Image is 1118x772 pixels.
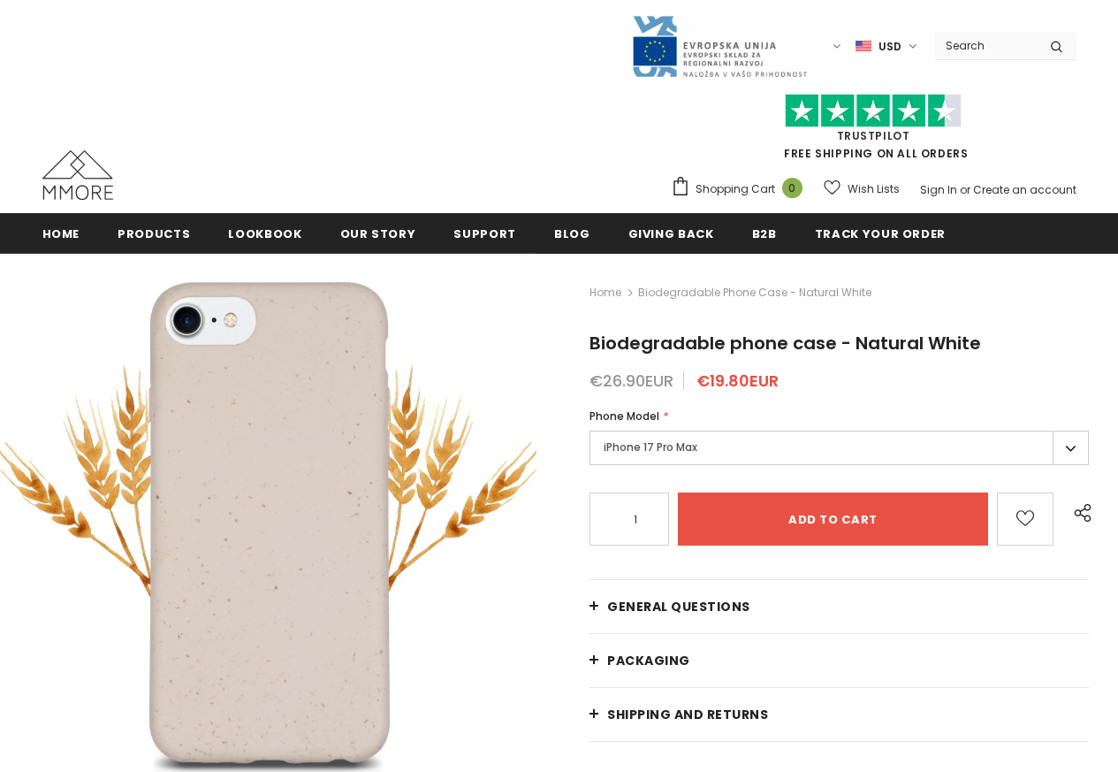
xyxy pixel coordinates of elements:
[453,225,516,242] span: support
[118,225,190,242] span: Products
[815,225,946,242] span: Track your order
[589,370,673,392] span: €26.90EUR
[631,38,808,53] a: Javni Razpis
[228,213,301,253] a: Lookbook
[607,598,750,615] span: General Questions
[638,282,871,303] span: Biodegradable phone case - Natural White
[340,225,416,242] span: Our Story
[696,180,775,198] span: Shopping Cart
[453,213,516,253] a: support
[920,182,957,197] a: Sign In
[785,94,962,128] img: Trust Pilot Stars
[42,213,80,253] a: Home
[607,652,690,669] span: PACKAGING
[554,225,590,242] span: Blog
[815,213,946,253] a: Track your order
[628,225,714,242] span: Giving back
[752,225,777,242] span: B2B
[678,493,988,546] input: Add to cart
[837,128,910,143] a: Trustpilot
[118,213,190,253] a: Products
[607,706,768,723] span: Shipping and returns
[228,225,301,242] span: Lookbook
[878,38,901,56] span: USD
[696,370,779,392] span: €19.80EUR
[824,173,900,204] a: Wish Lists
[960,182,970,197] span: or
[848,180,900,198] span: Wish Lists
[671,176,811,203] a: Shopping Cart 0
[589,580,1089,633] a: General Questions
[856,39,871,54] img: USD
[42,225,80,242] span: Home
[554,213,590,253] a: Blog
[589,331,981,355] span: Biodegradable phone case - Natural White
[752,213,777,253] a: B2B
[973,182,1076,197] a: Create an account
[589,431,1089,465] label: iPhone 17 Pro Max
[631,14,808,79] img: Javni Razpis
[42,150,113,200] img: MMORE Cases
[589,688,1089,741] a: Shipping and returns
[589,282,621,303] a: Home
[671,102,1076,161] span: FREE SHIPPING ON ALL ORDERS
[628,213,714,253] a: Giving back
[589,409,659,424] span: Phone Model
[340,213,416,253] a: Our Story
[782,178,802,198] span: 0
[935,33,1037,58] input: Search Site
[589,634,1089,687] a: PACKAGING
